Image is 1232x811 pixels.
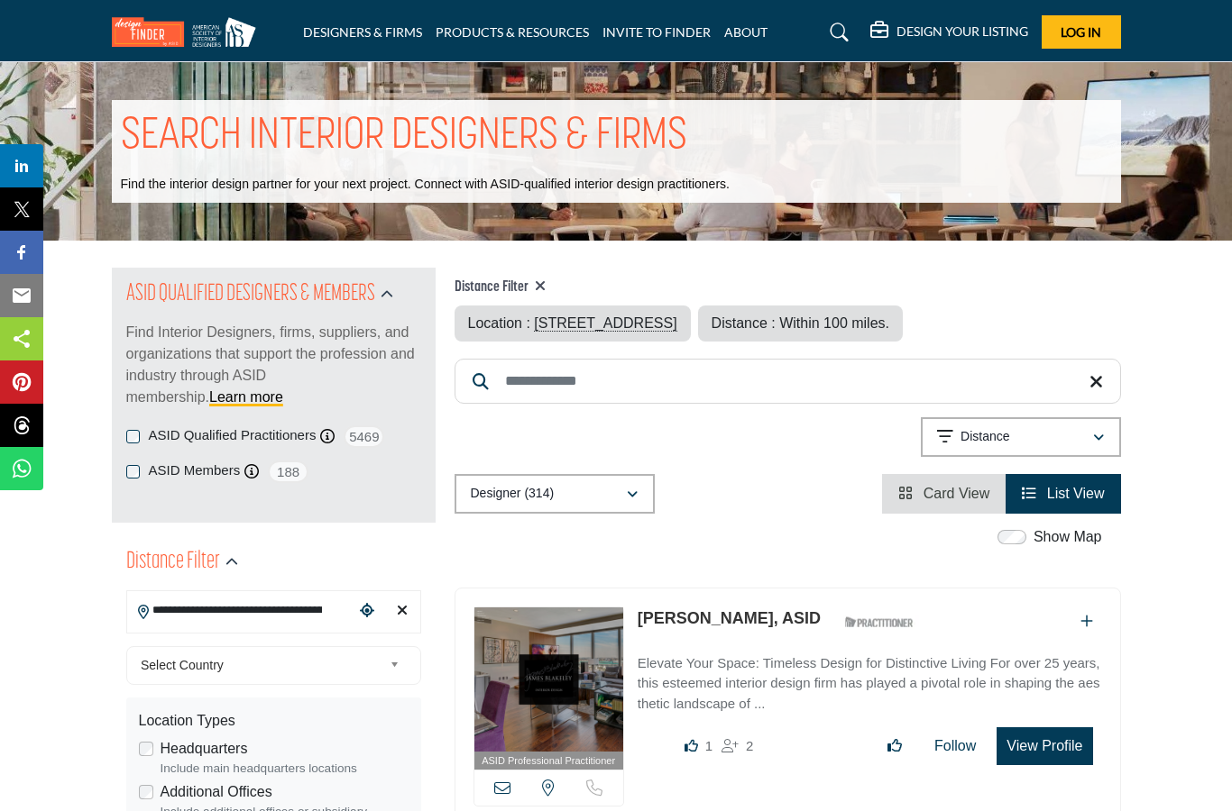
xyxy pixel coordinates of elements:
[1034,526,1102,548] label: Show Map
[961,428,1009,446] p: Distance
[712,315,889,331] span: Distance : Within 100 miles.
[161,760,409,778] div: Include main headquarters locations
[838,611,919,633] img: ASID Qualified Practitioners Badge Icon
[638,606,821,631] p: James Blakeley, ASID
[139,710,409,732] div: Location Types
[141,654,382,676] span: Select Country
[705,738,713,753] span: 1
[474,607,623,770] a: ASID Professional Practitioner
[638,642,1102,715] a: Elevate Your Space: Timeless Design for Distinctive Living For over 25 years, this esteemed inter...
[149,425,317,446] label: ASID Qualified Practitioners
[468,315,677,332] span: Location :
[126,465,140,478] input: ASID Members checkbox
[876,728,914,764] button: Like listing
[121,176,730,194] p: Find the interior design partner for your next project. Connect with ASID-qualified interior desi...
[898,486,989,501] a: View Card
[455,278,904,296] h4: Distance Filter
[354,592,380,631] div: Choose your current location
[474,607,623,752] img: James Blakeley, ASID
[1042,15,1121,49] button: Log In
[126,546,220,579] h2: Distance Filter
[126,430,140,443] input: ASID Qualified Practitioners checkbox
[1047,486,1105,501] span: List View
[121,109,687,165] h1: SEARCH INTERIOR DESIGNERS & FIRMS
[268,460,308,483] span: 188
[921,417,1121,457] button: Distance
[482,753,615,769] span: ASID Professional Practitioner
[126,278,375,311] h2: ASID QUALIFIED DESIGNERS & MEMBERS
[638,653,1102,715] p: Elevate Your Space: Timeless Design for Distinctive Living For over 25 years, this esteemed inter...
[127,593,354,628] input: Search Location
[149,460,241,481] label: ASID Members
[746,738,753,753] span: 2
[1080,614,1093,629] a: Add To List
[722,735,753,757] div: Followers
[685,739,698,752] i: Like
[209,389,283,405] a: Learn more
[1061,24,1101,40] span: Log In
[455,474,655,514] button: Designer (314)
[1006,474,1120,514] li: List View
[436,24,589,40] a: PRODUCTS & RESOURCES
[389,592,415,631] div: Clear search location
[724,24,768,40] a: ABOUT
[813,18,860,47] a: Search
[303,24,422,40] a: DESIGNERS & FIRMS
[923,728,988,764] button: Follow
[112,17,265,47] img: Site Logo
[1022,486,1104,501] a: View List
[882,474,1006,514] li: Card View
[126,322,421,408] p: Find Interior Designers, firms, suppliers, and organizations that support the profession and indu...
[471,485,555,503] p: Designer (314)
[602,24,711,40] a: INVITE TO FINDER
[896,23,1028,40] h5: DESIGN YOUR LISTING
[344,425,384,448] span: 5469
[638,609,821,627] a: [PERSON_NAME], ASID
[870,22,1028,43] div: DESIGN YOUR LISTING
[997,727,1092,765] button: View Profile
[161,738,248,760] label: Headquarters
[161,781,272,803] label: Additional Offices
[924,486,990,501] span: Card View
[455,359,1121,404] input: Search Keyword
